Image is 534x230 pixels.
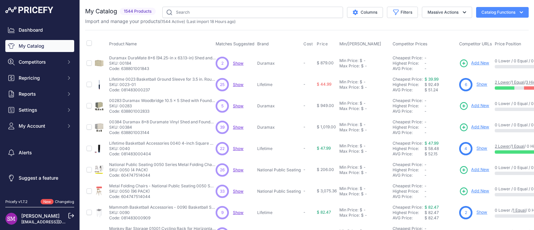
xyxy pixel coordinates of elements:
[361,106,364,111] div: $
[85,7,117,16] h2: My Catalog
[233,61,244,66] a: Show
[360,143,362,149] div: $
[393,162,423,167] a: Cheapest Price:
[425,55,427,60] span: -
[339,207,358,213] div: Min Price:
[425,167,427,172] span: -
[393,66,425,71] div: AVG Price:
[361,170,364,175] div: $
[21,219,91,224] a: [EMAIL_ADDRESS][DOMAIN_NAME]
[303,124,305,129] span: -
[364,127,367,133] div: -
[360,186,362,191] div: $
[5,104,74,116] button: Settings
[362,122,366,127] div: -
[85,18,236,25] p: Import and manage your products
[459,165,489,175] a: Add New
[303,167,305,172] span: -
[233,189,244,194] span: Show
[162,7,343,18] input: Search
[220,124,225,130] span: 39
[5,199,28,205] div: Pricefy v1.7.2
[362,79,366,85] div: -
[393,189,425,194] div: Highest Price:
[303,103,305,108] span: -
[393,151,425,157] div: AVG Price:
[393,61,425,66] div: Highest Price:
[317,124,336,129] span: $ 1,019.00
[364,149,367,154] div: -
[425,162,427,167] span: -
[362,101,366,106] div: -
[5,120,74,132] button: My Account
[339,213,360,218] div: Max Price:
[471,60,489,66] span: Add New
[5,147,74,159] a: Alerts
[186,19,236,24] span: (Last import 18 Hours ago)
[109,189,216,194] p: SKU: 0050 (96 PACK)
[339,149,360,154] div: Max Price:
[360,207,362,213] div: $
[360,79,362,85] div: $
[220,146,225,152] span: 22
[425,130,427,135] span: -
[109,41,137,46] span: Product Name
[393,194,425,199] div: AVG Price:
[109,205,216,210] p: Mammoth Basketball Accessories - 0090 Basketball System Anchor Kit - Metal - 9 Inches X 9 Inches
[425,215,456,221] div: $ 82.47
[339,79,358,85] div: Min Price:
[364,106,367,111] div: -
[362,143,366,149] div: -
[360,122,362,127] div: $
[221,103,224,109] span: 5
[464,146,467,152] span: 4
[109,167,216,173] p: SKU: 0050 (4 PACK)
[257,210,301,215] p: Lifetime
[303,146,305,151] span: -
[465,210,467,216] span: 2
[364,170,367,175] div: -
[257,189,301,194] p: National Public Seating
[5,40,74,52] a: My Catalog
[476,146,487,151] a: Show
[425,77,439,82] a: $ 39.99
[495,80,510,85] a: 2 Lower
[360,101,362,106] div: $
[220,167,225,173] span: 26
[233,125,244,130] a: Show
[339,127,360,133] div: Max Price:
[109,61,216,66] p: SKU: 00184
[425,205,439,210] a: $ 82.47
[459,59,489,68] a: Add New
[19,59,62,65] span: Competitors
[303,41,313,47] span: Cost
[360,58,362,63] div: $
[425,189,427,194] span: -
[476,210,487,215] a: Show
[393,103,425,109] div: Highest Price:
[387,7,418,18] button: Filters
[362,58,366,63] div: -
[109,103,216,109] p: SKU: 00283
[393,141,423,146] a: Cheapest Price:
[221,210,224,216] span: 9
[220,82,225,88] span: 25
[361,63,364,69] div: $
[425,98,427,103] span: -
[339,41,381,46] span: Min/[PERSON_NAME]
[160,19,185,24] span: ( )
[161,19,184,24] a: 1544 Active
[339,191,360,197] div: Max Price:
[339,186,358,191] div: Min Price:
[511,80,524,85] a: 1 Equal
[425,141,439,146] a: $ 47.99
[109,151,216,157] p: Code: 081483000404
[339,122,358,127] div: Min Price:
[425,109,427,114] span: -
[364,213,367,218] div: -
[41,199,54,205] span: New
[233,167,244,172] span: Show
[361,213,364,218] div: $
[339,101,358,106] div: Min Price:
